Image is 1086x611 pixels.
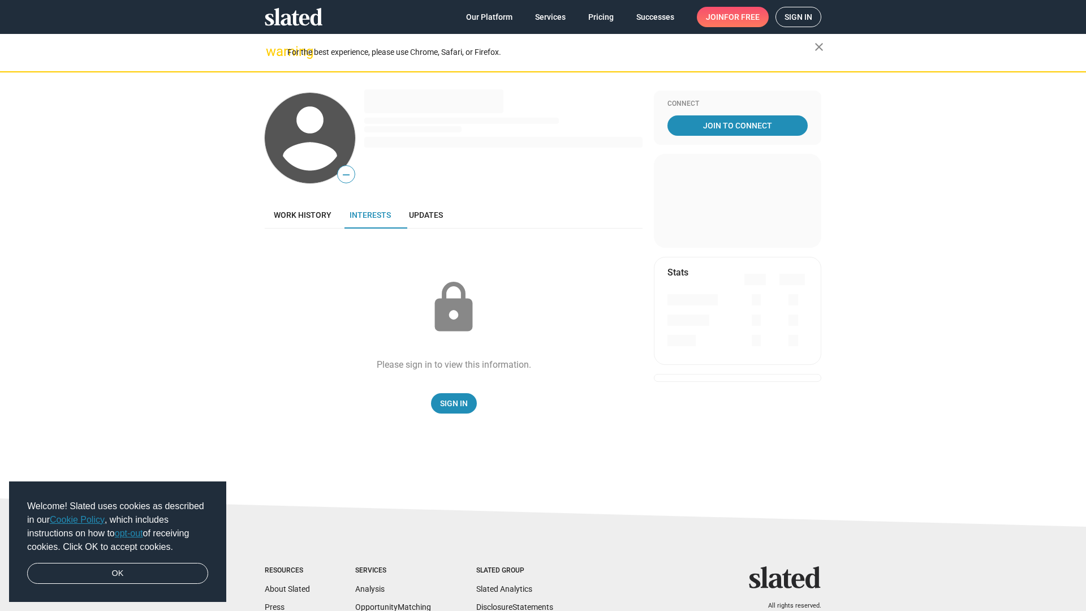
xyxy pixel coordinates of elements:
div: Please sign in to view this information. [377,359,531,371]
a: Sign In [431,393,477,414]
a: Our Platform [457,7,522,27]
a: About Slated [265,584,310,593]
span: Successes [636,7,674,27]
span: Our Platform [466,7,512,27]
span: Join [706,7,760,27]
a: Interests [341,201,400,229]
div: Services [355,566,431,575]
div: For the best experience, please use Chrome, Safari, or Firefox. [287,45,815,60]
mat-icon: warning [266,45,279,58]
mat-card-title: Stats [667,266,688,278]
a: Slated Analytics [476,584,532,593]
div: Slated Group [476,566,553,575]
a: Joinfor free [697,7,769,27]
a: Pricing [579,7,623,27]
span: Work history [274,210,331,220]
mat-icon: lock [425,279,482,336]
a: Updates [400,201,452,229]
a: dismiss cookie message [27,563,208,584]
span: Welcome! Slated uses cookies as described in our , which includes instructions on how to of recei... [27,500,208,554]
a: Services [526,7,575,27]
span: — [338,167,355,182]
a: opt-out [115,528,143,538]
mat-icon: close [812,40,826,54]
a: Cookie Policy [50,515,105,524]
span: Services [535,7,566,27]
a: Analysis [355,584,385,593]
a: Join To Connect [667,115,808,136]
a: Work history [265,201,341,229]
div: Resources [265,566,310,575]
span: Join To Connect [670,115,805,136]
span: for free [724,7,760,27]
div: Connect [667,100,808,109]
div: cookieconsent [9,481,226,603]
span: Interests [350,210,391,220]
a: Successes [627,7,683,27]
span: Sign in [785,7,812,27]
span: Updates [409,210,443,220]
a: Sign in [775,7,821,27]
span: Sign In [440,393,468,414]
span: Pricing [588,7,614,27]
